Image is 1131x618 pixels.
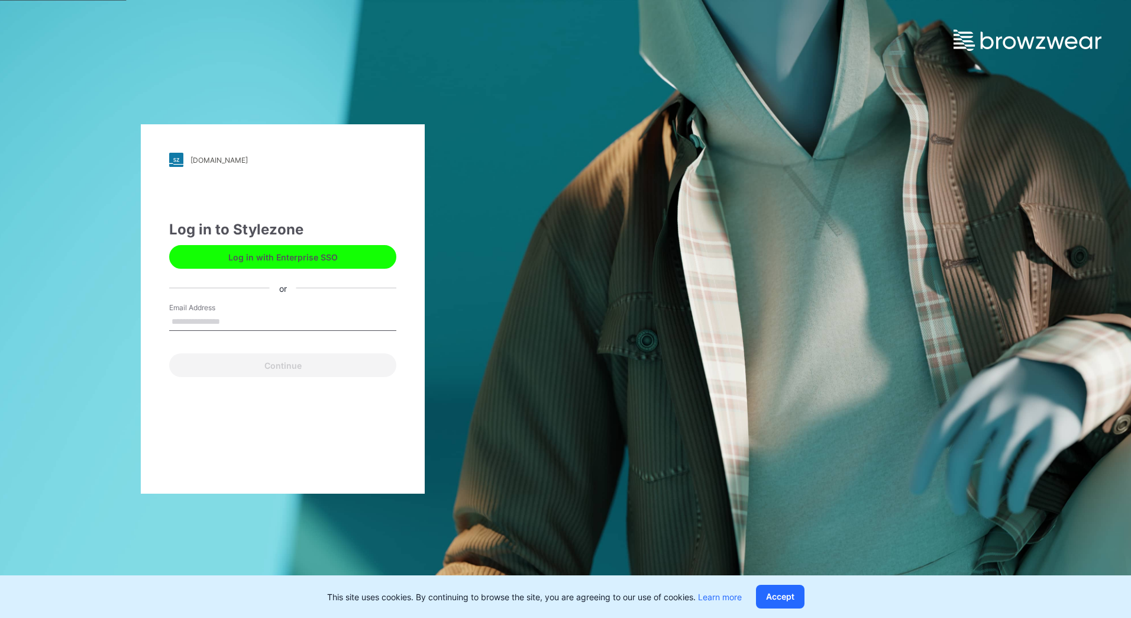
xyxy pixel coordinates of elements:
button: Log in with Enterprise SSO [169,245,396,269]
div: Log in to Stylezone [169,219,396,240]
img: stylezone-logo.562084cfcfab977791bfbf7441f1a819.svg [169,153,183,167]
div: [DOMAIN_NAME] [190,156,248,165]
a: [DOMAIN_NAME] [169,153,396,167]
p: This site uses cookies. By continuing to browse the site, you are agreeing to our use of cookies. [327,591,742,603]
button: Accept [756,585,804,609]
a: Learn more [698,592,742,602]
div: or [270,282,296,294]
label: Email Address [169,302,252,313]
img: browzwear-logo.e42bd6dac1945053ebaf764b6aa21510.svg [954,30,1101,51]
